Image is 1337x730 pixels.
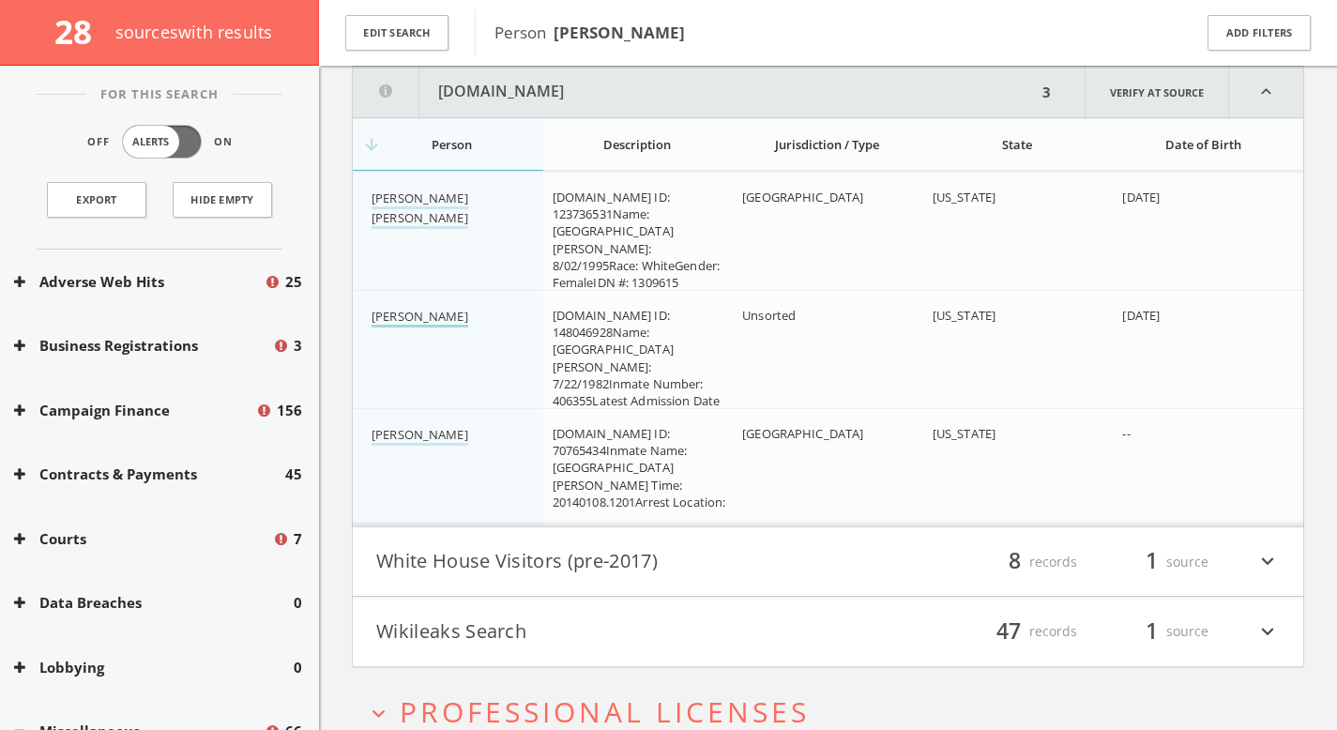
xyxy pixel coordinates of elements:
[742,136,912,153] div: Jurisdiction / Type
[353,172,1303,526] div: grid
[1122,425,1130,442] span: --
[14,464,285,485] button: Contracts & Payments
[554,22,685,43] b: [PERSON_NAME]
[553,189,721,291] span: [DOMAIN_NAME] ID: 123736531Name: [GEOGRAPHIC_DATA][PERSON_NAME]: 8/02/1995Race: WhiteGender: Fema...
[285,271,302,293] span: 25
[1137,545,1166,578] span: 1
[294,528,302,550] span: 7
[553,136,722,153] div: Description
[353,67,1037,117] button: [DOMAIN_NAME]
[372,190,468,229] a: [PERSON_NAME] [PERSON_NAME]
[742,425,863,442] span: [GEOGRAPHIC_DATA]
[1096,616,1208,647] div: source
[1122,136,1284,153] div: Date of Birth
[742,189,863,205] span: [GEOGRAPHIC_DATA]
[376,546,828,578] button: White House Visitors (pre-2017)
[115,21,273,43] span: source s with results
[294,335,302,357] span: 3
[345,15,448,52] button: Edit Search
[1122,307,1160,324] span: [DATE]
[214,134,233,150] span: On
[14,335,272,357] button: Business Registrations
[1085,67,1229,117] a: Verify at source
[285,464,302,485] span: 45
[86,85,233,104] span: For This Search
[1255,546,1280,578] i: expand_more
[933,189,995,205] span: [US_STATE]
[742,307,796,324] span: Unsorted
[294,592,302,614] span: 0
[933,136,1102,153] div: State
[14,400,255,421] button: Campaign Finance
[553,307,721,409] span: [DOMAIN_NAME] ID: 148046928Name: [GEOGRAPHIC_DATA][PERSON_NAME]: 7/22/1982Inmate Number: 406355La...
[1037,67,1056,117] div: 3
[553,425,726,510] span: [DOMAIN_NAME] ID: 70765434Inmate Name: [GEOGRAPHIC_DATA][PERSON_NAME] Time: 20140108.1201Arrest L...
[362,135,381,154] i: arrow_downward
[1000,545,1029,578] span: 8
[1096,546,1208,578] div: source
[14,592,294,614] button: Data Breaches
[366,701,391,726] i: expand_more
[372,308,468,327] a: [PERSON_NAME]
[933,425,995,442] span: [US_STATE]
[54,9,108,53] span: 28
[173,182,272,218] button: Hide Empty
[87,134,110,150] span: Off
[366,696,1304,727] button: expand_moreProfessional Licenses
[372,136,532,153] div: Person
[965,546,1077,578] div: records
[1122,189,1160,205] span: [DATE]
[47,182,146,218] a: Export
[14,528,272,550] button: Courts
[376,616,828,647] button: Wikileaks Search
[372,426,468,446] a: [PERSON_NAME]
[494,22,685,43] span: Person
[933,307,995,324] span: [US_STATE]
[277,400,302,421] span: 156
[1229,67,1303,117] i: expand_less
[294,657,302,678] span: 0
[1255,616,1280,647] i: expand_more
[988,615,1029,647] span: 47
[1137,615,1166,647] span: 1
[14,657,294,678] button: Lobbying
[14,271,264,293] button: Adverse Web Hits
[965,616,1077,647] div: records
[1208,15,1311,52] button: Add Filters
